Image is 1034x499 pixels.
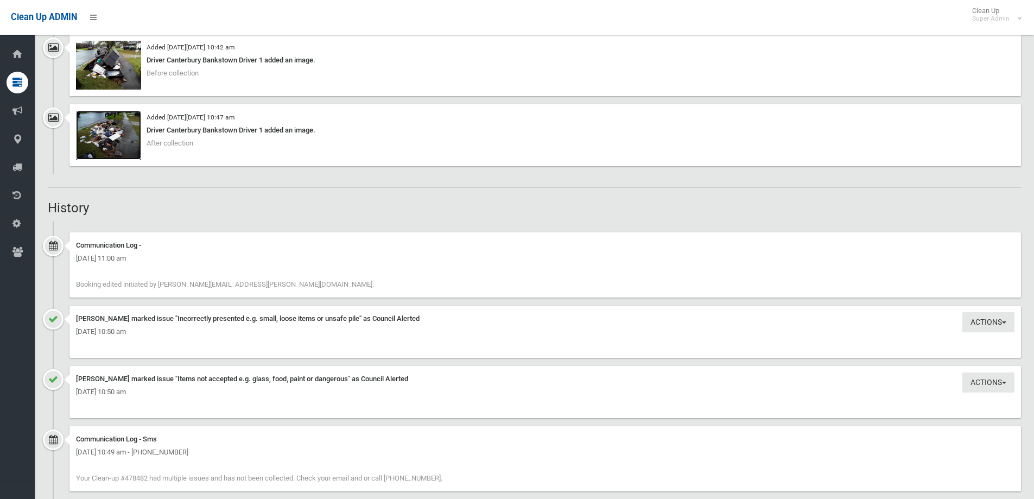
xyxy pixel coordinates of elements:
[962,372,1014,393] button: Actions
[147,43,234,51] small: Added [DATE][DATE] 10:42 am
[147,113,234,121] small: Added [DATE][DATE] 10:47 am
[76,239,1014,252] div: Communication Log -
[76,433,1014,446] div: Communication Log - Sms
[76,252,1014,265] div: [DATE] 11:00 am
[76,312,1014,325] div: [PERSON_NAME] marked issue "Incorrectly presented e.g. small, loose items or unsafe pile" as Coun...
[48,201,1021,215] h2: History
[76,54,1014,67] div: Driver Canterbury Bankstown Driver 1 added an image.
[76,325,1014,338] div: [DATE] 10:50 am
[962,312,1014,332] button: Actions
[76,41,141,90] img: 2025-08-1910.41.103188995378600643785.jpg
[76,280,374,288] span: Booking edited initiated by [PERSON_NAME][EMAIL_ADDRESS][PERSON_NAME][DOMAIN_NAME].
[76,124,1014,137] div: Driver Canterbury Bankstown Driver 1 added an image.
[76,372,1014,386] div: [PERSON_NAME] marked issue "Items not accepted e.g. glass, food, paint or dangerous" as Council A...
[76,386,1014,399] div: [DATE] 10:50 am
[76,111,141,160] img: 2025-08-1910.46.582087920684315142436.jpg
[76,474,442,482] span: Your Clean-up #478482 had multiple issues and has not been collected. Check your email and or cal...
[147,69,199,77] span: Before collection
[967,7,1020,23] span: Clean Up
[147,139,193,147] span: After collection
[76,446,1014,459] div: [DATE] 10:49 am - [PHONE_NUMBER]
[972,15,1010,23] small: Super Admin
[11,12,77,22] span: Clean Up ADMIN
